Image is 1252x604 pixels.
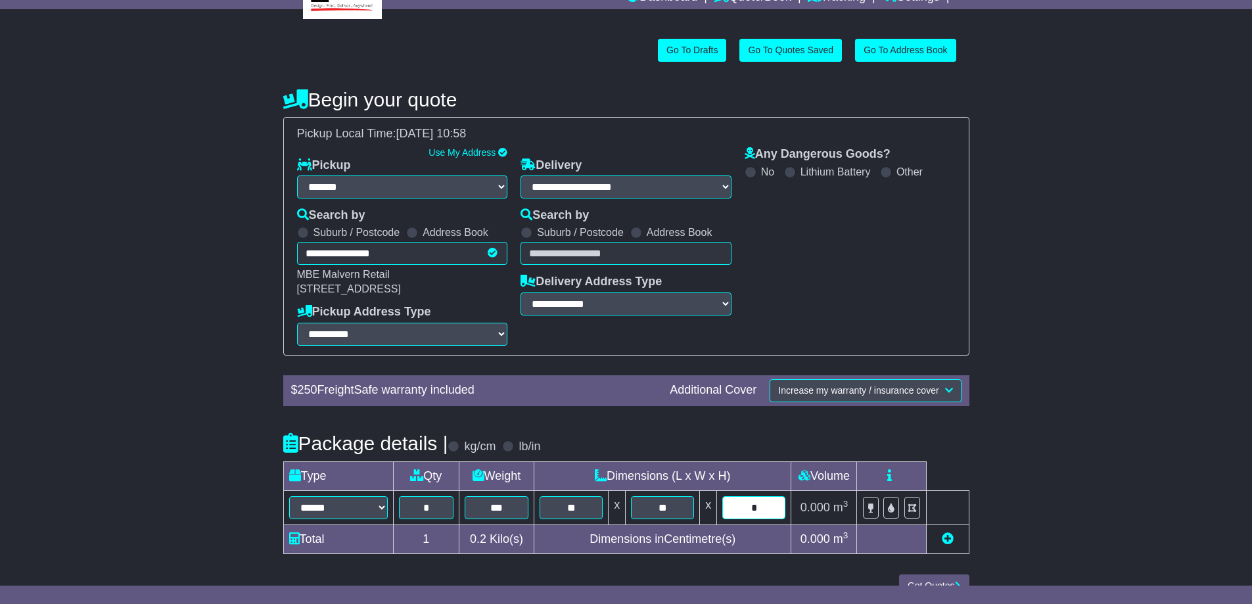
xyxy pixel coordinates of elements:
span: m [833,532,848,546]
span: MBE Malvern Retail [297,269,390,280]
span: 0.2 [470,532,486,546]
label: Delivery [521,158,582,173]
td: Total [283,524,393,553]
sup: 3 [843,499,848,509]
label: Any Dangerous Goods? [745,147,891,162]
td: 1 [393,524,459,553]
a: Add new item [942,532,954,546]
label: No [761,166,774,178]
td: Volume [791,461,857,490]
label: Address Book [647,226,712,239]
td: Kilo(s) [459,524,534,553]
a: Go To Address Book [855,39,956,62]
label: Search by [521,208,589,223]
label: Lithium Battery [800,166,871,178]
td: x [609,490,626,524]
label: Other [896,166,923,178]
label: Search by [297,208,365,223]
a: Go To Quotes Saved [739,39,842,62]
label: Suburb / Postcode [537,226,624,239]
span: [DATE] 10:58 [396,127,467,140]
span: 0.000 [800,532,830,546]
label: Pickup [297,158,351,173]
td: Qty [393,461,459,490]
button: Increase my warranty / insurance cover [770,379,961,402]
div: Additional Cover [663,383,763,398]
span: Increase my warranty / insurance cover [778,385,939,396]
h4: Begin your quote [283,89,969,110]
td: Weight [459,461,534,490]
div: Pickup Local Time: [290,127,962,141]
td: Dimensions in Centimetre(s) [534,524,791,553]
sup: 3 [843,530,848,540]
span: m [833,501,848,514]
label: lb/in [519,440,540,454]
div: $ FreightSafe warranty included [285,383,664,398]
a: Use My Address [429,147,496,158]
h4: Package details | [283,432,448,454]
td: x [700,490,717,524]
span: 250 [298,383,317,396]
td: Dimensions (L x W x H) [534,461,791,490]
button: Get Quotes [899,574,969,597]
span: 0.000 [800,501,830,514]
td: Type [283,461,393,490]
label: Pickup Address Type [297,305,431,319]
label: kg/cm [464,440,496,454]
label: Delivery Address Type [521,275,662,289]
a: Go To Drafts [658,39,726,62]
label: Address Book [423,226,488,239]
label: Suburb / Postcode [313,226,400,239]
span: [STREET_ADDRESS] [297,283,401,294]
